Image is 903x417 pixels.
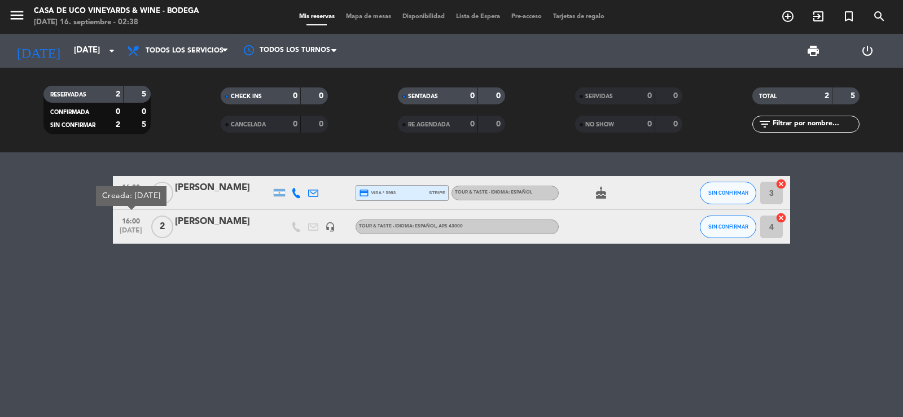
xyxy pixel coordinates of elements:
[851,92,857,100] strong: 5
[34,6,199,17] div: Casa de Uco Vineyards & Wine - Bodega
[673,92,680,100] strong: 0
[594,186,608,200] i: cake
[175,214,271,229] div: [PERSON_NAME]
[781,10,795,23] i: add_circle_outline
[825,92,829,100] strong: 2
[340,14,397,20] span: Mapa de mesas
[700,182,756,204] button: SIN CONFIRMAR
[142,108,148,116] strong: 0
[861,44,874,58] i: power_settings_new
[359,188,396,198] span: visa * 5993
[8,7,25,28] button: menu
[105,44,119,58] i: arrow_drop_down
[708,190,748,196] span: SIN CONFIRMAR
[647,92,652,100] strong: 0
[359,188,369,198] i: credit_card
[470,92,475,100] strong: 0
[840,34,895,68] div: LOG OUT
[429,189,445,196] span: stripe
[117,180,145,193] span: 16:00
[142,90,148,98] strong: 5
[293,92,297,100] strong: 0
[50,122,95,128] span: SIN CONFIRMAR
[408,94,438,99] span: SENTADAS
[775,178,787,190] i: cancel
[700,216,756,238] button: SIN CONFIRMAR
[117,227,145,240] span: [DATE]
[450,14,506,20] span: Lista de Espera
[842,10,856,23] i: turned_in_not
[585,122,614,128] span: NO SHOW
[231,122,266,128] span: CANCELADA
[647,120,652,128] strong: 0
[873,10,886,23] i: search
[116,108,120,116] strong: 0
[436,224,463,229] span: , ARS 43000
[506,14,547,20] span: Pre-acceso
[293,14,340,20] span: Mis reservas
[547,14,610,20] span: Tarjetas de regalo
[151,216,173,238] span: 2
[325,222,335,232] i: headset_mic
[397,14,450,20] span: Disponibilidad
[96,186,166,206] div: Creada: [DATE]
[8,38,68,63] i: [DATE]
[293,120,297,128] strong: 0
[175,181,271,195] div: [PERSON_NAME]
[470,120,475,128] strong: 0
[116,121,120,129] strong: 2
[50,109,89,115] span: CONFIRMADA
[806,44,820,58] span: print
[8,7,25,24] i: menu
[146,47,223,55] span: Todos los servicios
[772,118,859,130] input: Filtrar por nombre...
[319,120,326,128] strong: 0
[673,120,680,128] strong: 0
[758,117,772,131] i: filter_list
[231,94,262,99] span: CHECK INS
[496,120,503,128] strong: 0
[116,90,120,98] strong: 2
[408,122,450,128] span: RE AGENDADA
[117,214,145,227] span: 16:00
[585,94,613,99] span: SERVIDAS
[50,92,86,98] span: RESERVADAS
[455,190,532,195] span: TOUR & TASTE - IDIOMA: ESPAÑOL
[34,17,199,28] div: [DATE] 16. septiembre - 02:38
[775,212,787,223] i: cancel
[759,94,777,99] span: TOTAL
[142,121,148,129] strong: 5
[496,92,503,100] strong: 0
[359,224,463,229] span: TOUR & TASTE - IDIOMA: ESPAÑOL
[812,10,825,23] i: exit_to_app
[151,182,173,204] span: 3
[708,223,748,230] span: SIN CONFIRMAR
[319,92,326,100] strong: 0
